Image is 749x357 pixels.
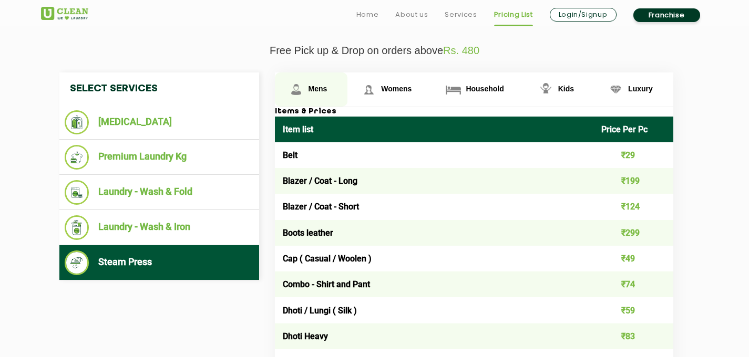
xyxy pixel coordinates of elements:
[593,194,673,219] td: ₹124
[287,80,305,99] img: Mens
[444,80,463,99] img: Household
[628,85,653,93] span: Luxury
[65,215,89,240] img: Laundry - Wash & Iron
[466,85,504,93] span: Household
[41,7,88,20] img: UClean Laundry and Dry Cleaning
[309,85,327,93] span: Mens
[275,297,594,323] td: Dhoti / Lungi ( Silk )
[593,220,673,246] td: ₹299
[65,145,89,170] img: Premium Laundry Kg
[356,8,379,21] a: Home
[275,194,594,219] td: Blazer / Coat - Short
[537,80,555,99] img: Kids
[593,246,673,271] td: ₹49
[41,45,709,57] p: Free Pick up & Drop on orders above
[65,110,254,134] li: [MEDICAL_DATA]
[593,323,673,349] td: ₹83
[65,180,89,205] img: Laundry - Wash & Fold
[593,168,673,194] td: ₹199
[593,142,673,168] td: ₹29
[65,250,89,275] img: Steam Press
[593,271,673,297] td: ₹74
[275,142,594,168] td: Belt
[593,117,673,142] th: Price Per Pc
[445,8,477,21] a: Services
[275,323,594,349] td: Dhoti Heavy
[550,8,617,22] a: Login/Signup
[443,45,479,56] span: Rs. 480
[275,107,673,117] h3: Items & Prices
[275,168,594,194] td: Blazer / Coat - Long
[59,72,259,105] h4: Select Services
[633,8,700,22] a: Franchise
[65,110,89,134] img: Dry Cleaning
[275,220,594,246] td: Boots leather
[275,246,594,271] td: Cap ( Casual / Woolen )
[494,8,533,21] a: Pricing List
[65,145,254,170] li: Premium Laundry Kg
[381,85,412,93] span: Womens
[395,8,428,21] a: About us
[65,215,254,240] li: Laundry - Wash & Iron
[65,250,254,275] li: Steam Press
[593,297,673,323] td: ₹59
[558,85,574,93] span: Kids
[65,180,254,205] li: Laundry - Wash & Fold
[275,271,594,297] td: Combo - Shirt and Pant
[360,80,378,99] img: Womens
[275,117,594,142] th: Item list
[607,80,625,99] img: Luxury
